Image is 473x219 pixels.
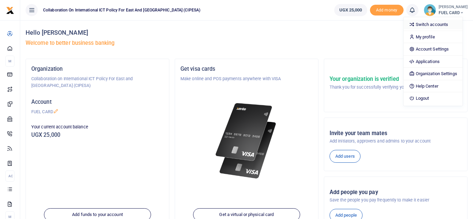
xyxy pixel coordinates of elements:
[404,69,463,79] a: Organization Settings
[330,197,462,204] p: Save the people you pay frequently to make it easier
[180,66,313,72] h5: Get visa cards
[404,82,463,91] a: Help Center
[180,75,313,82] p: Make online and POS payments anywhere with VISA
[31,124,164,130] p: Your current account balance
[439,10,468,16] span: FUEL CARD
[334,4,367,16] a: UGX 25,000
[31,108,164,115] p: FUEL CARD
[404,94,463,103] a: Logout
[370,5,404,16] li: Toup your wallet
[370,7,404,12] a: Add money
[31,75,164,89] p: Collaboration on International ICT Policy For East and [GEOGRAPHIC_DATA] (CIPESA)
[6,7,14,12] a: logo-small logo-large logo-large
[332,4,370,16] li: Wallet ballance
[330,130,462,137] h5: Invite your team mates
[31,66,164,72] h5: Organization
[330,150,361,163] a: Add users
[370,5,404,16] span: Add money
[424,4,468,16] a: profile-user [PERSON_NAME] FUEL CARD
[31,132,164,138] h5: UGX 25,000
[26,40,468,46] h5: Welcome to better business banking
[439,4,468,10] small: [PERSON_NAME]
[404,32,463,42] a: My profile
[330,189,462,196] h5: Add people you pay
[330,76,432,83] h5: Your organization is verified
[330,84,432,91] p: Thank you for successfully verifying your organization
[404,57,463,66] a: Applications
[330,138,462,145] p: Add initiators, approvers and admins to your account
[31,99,164,105] h5: Account
[40,7,203,13] span: Collaboration on International ICT Policy For East and [GEOGRAPHIC_DATA] (CIPESA)
[339,7,362,13] span: UGX 25,000
[6,6,14,14] img: logo-small
[404,20,463,29] a: Switch accounts
[26,29,468,36] h4: Hello [PERSON_NAME]
[5,56,14,67] li: M
[404,44,463,54] a: Account Settings
[5,170,14,182] li: Ac
[213,98,280,184] img: xente-_physical_cards.png
[424,4,436,16] img: profile-user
